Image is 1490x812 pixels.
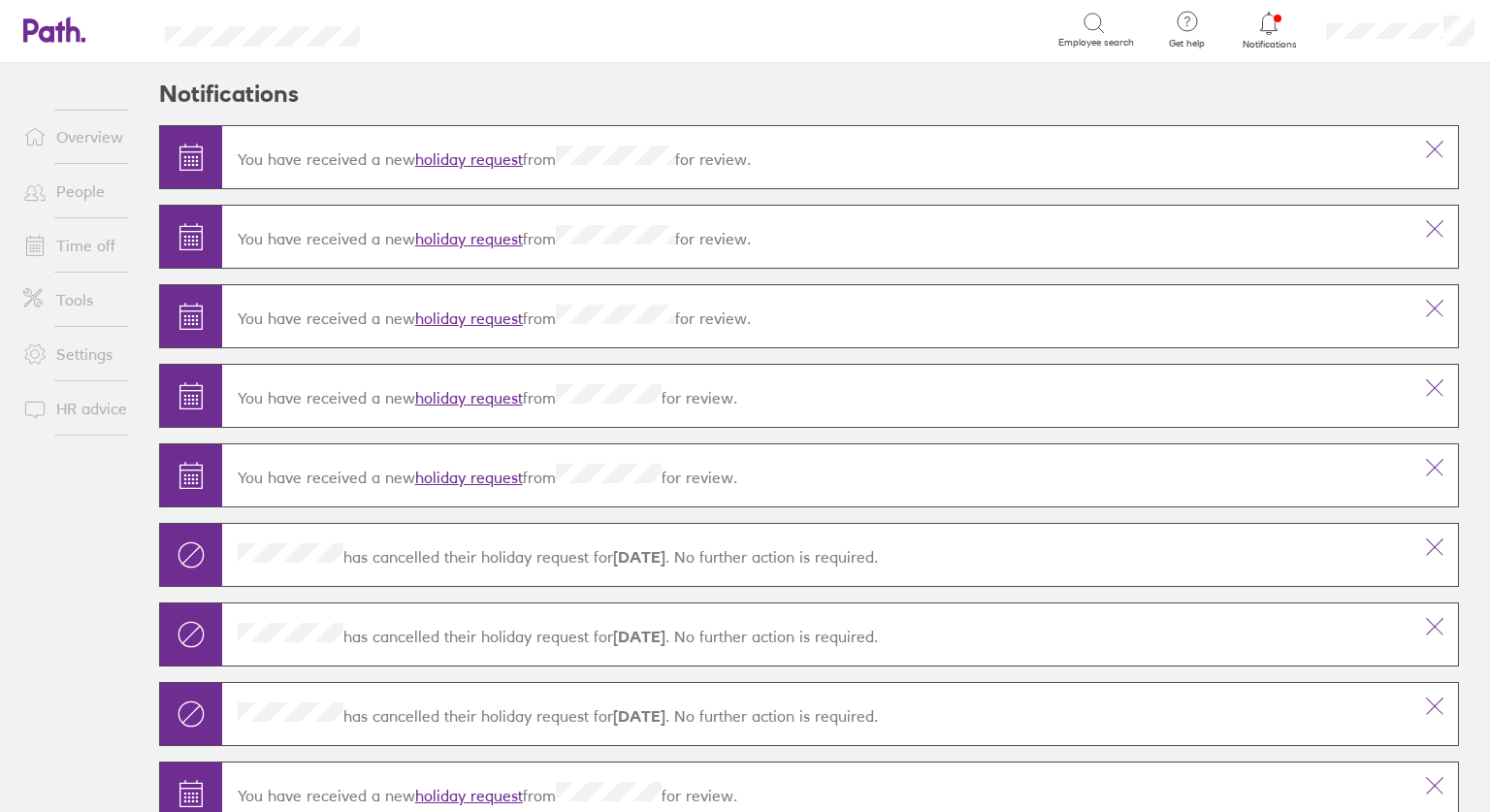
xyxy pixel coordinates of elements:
a: HR advice [8,389,164,428]
a: holiday request [415,468,523,487]
a: holiday request [415,149,523,169]
a: Settings [8,335,164,374]
span: Notifications [1238,39,1301,50]
strong: [DATE] [613,547,665,567]
div: Search [412,20,462,38]
p: has cancelled their holiday request for . No further action is required. [238,702,1396,726]
a: People [8,172,164,211]
a: holiday request [415,786,523,805]
p: You have received a new from for review. [238,146,1396,169]
p: has cancelled their holiday request for . No further action is required. [238,623,1396,646]
p: You have received a new from for review. [238,384,1396,407]
p: You have received a new from for review. [238,782,1396,805]
p: has cancelled their holiday request for . No further action is required. [238,543,1396,567]
h2: Notifications [159,63,299,125]
p: You have received a new from for review. [238,305,1396,328]
a: Notifications [1238,10,1301,50]
a: Time off [8,226,164,265]
p: You have received a new from for review. [238,225,1396,248]
a: holiday request [415,229,523,248]
span: Employee search [1058,37,1134,49]
a: Overview [8,117,164,156]
p: You have received a new from for review. [238,464,1396,487]
span: Get help [1155,38,1218,49]
strong: [DATE] [613,706,665,726]
a: holiday request [415,309,523,328]
a: holiday request [415,388,523,407]
strong: [DATE] [613,627,665,646]
a: Tools [8,280,164,319]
